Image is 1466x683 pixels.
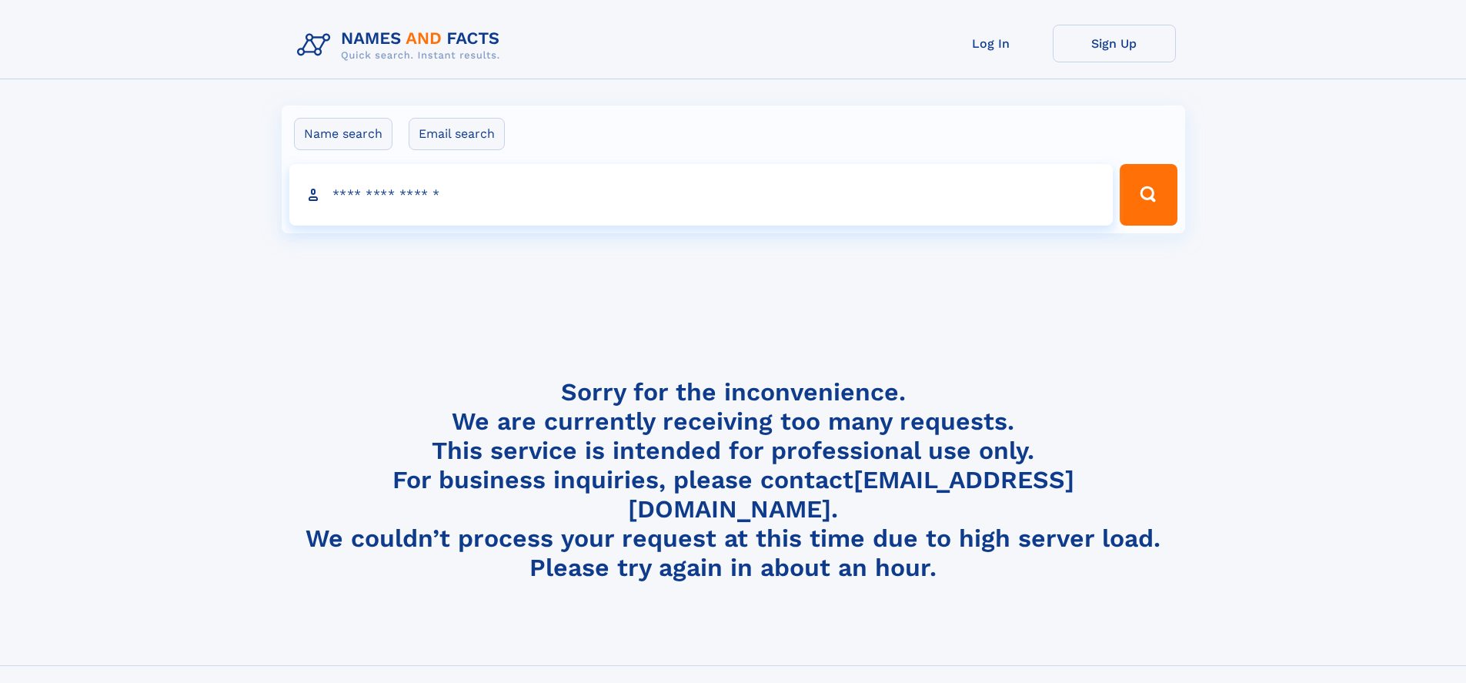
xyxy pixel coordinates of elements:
[409,118,505,150] label: Email search
[930,25,1053,62] a: Log In
[1053,25,1176,62] a: Sign Up
[291,25,513,66] img: Logo Names and Facts
[1120,164,1177,226] button: Search Button
[628,465,1074,524] a: [EMAIL_ADDRESS][DOMAIN_NAME]
[291,377,1176,583] h4: Sorry for the inconvenience. We are currently receiving too many requests. This service is intend...
[294,118,392,150] label: Name search
[289,164,1114,226] input: search input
